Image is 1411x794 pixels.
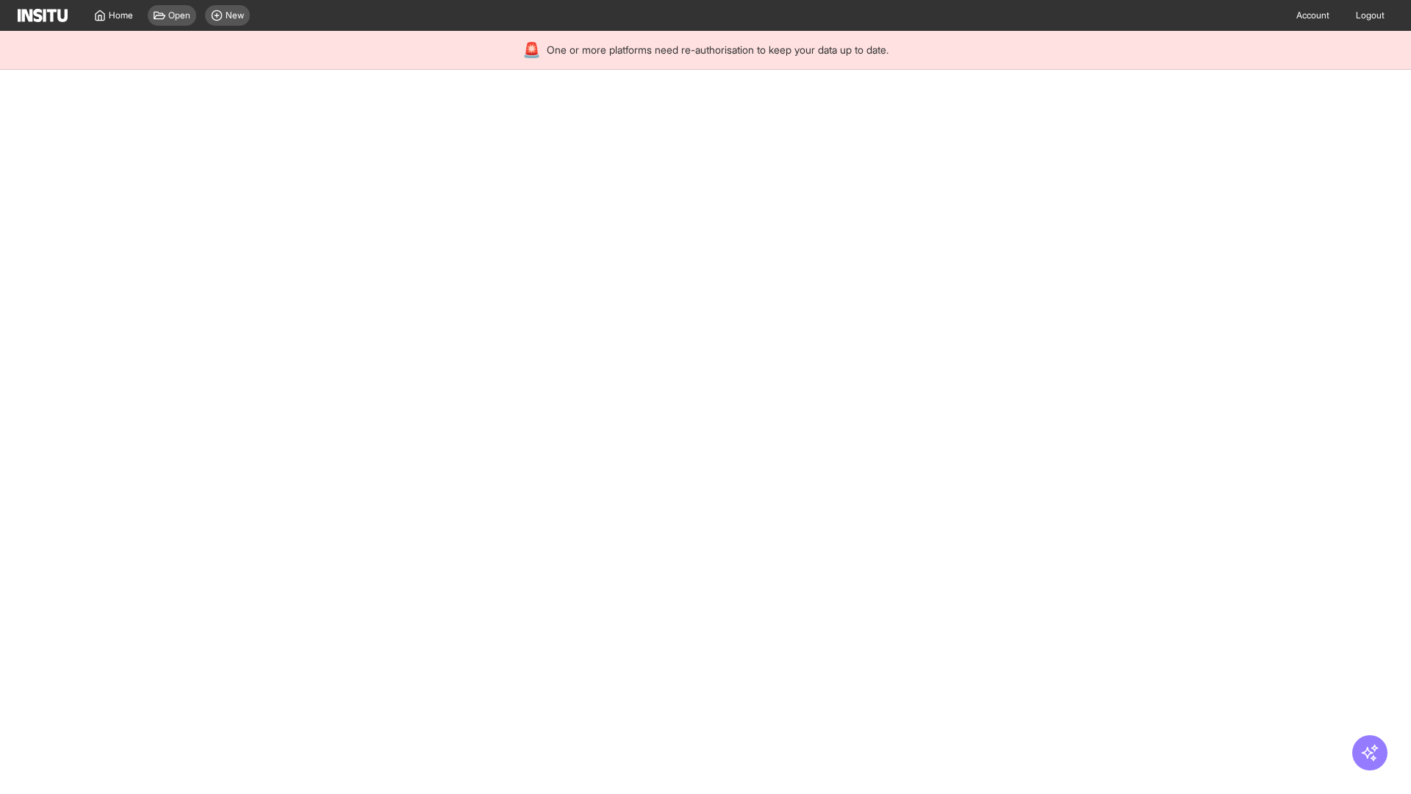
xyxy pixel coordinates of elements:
[18,9,68,22] img: Logo
[547,43,888,57] span: One or more platforms need re-authorisation to keep your data up to date.
[226,10,244,21] span: New
[109,10,133,21] span: Home
[523,40,541,60] div: 🚨
[168,10,190,21] span: Open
